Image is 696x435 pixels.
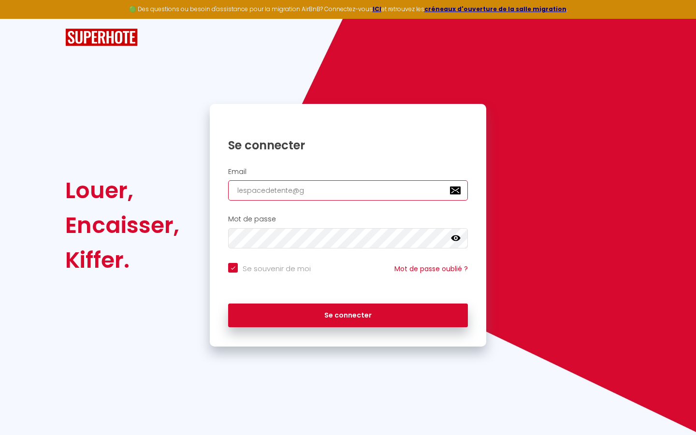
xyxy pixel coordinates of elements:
[65,29,138,46] img: SuperHote logo
[65,208,179,243] div: Encaisser,
[228,138,468,153] h1: Se connecter
[228,304,468,328] button: Se connecter
[65,173,179,208] div: Louer,
[228,215,468,223] h2: Mot de passe
[424,5,566,13] a: créneaux d'ouverture de la salle migration
[8,4,37,33] button: Ouvrir le widget de chat LiveChat
[228,180,468,201] input: Ton Email
[228,168,468,176] h2: Email
[394,264,468,274] a: Mot de passe oublié ?
[373,5,381,13] a: ICI
[65,243,179,277] div: Kiffer.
